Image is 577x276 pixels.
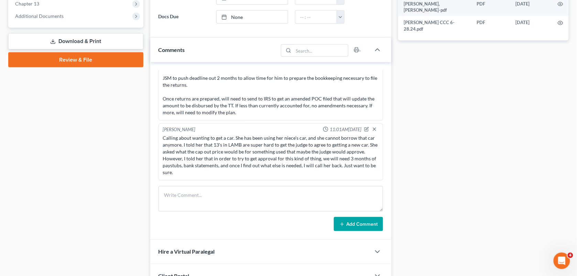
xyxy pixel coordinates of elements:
span: Additional Documents [15,13,64,19]
div: Calling about wanting to get a car. She has been using her niece's car, and she cannot borrow tha... [163,135,379,176]
div: Spoke to JSM about preparing client's 2022 tax return. As long as her liability is less than $6,5... [163,41,379,116]
a: None [217,11,288,24]
td: PDF [471,16,510,35]
span: Hire a Virtual Paralegal [159,248,215,255]
a: Download & Print [8,33,143,50]
input: Search... [294,45,348,56]
iframe: Intercom live chat [554,253,570,269]
td: [PERSON_NAME] CCC 6-28.24.pdf [398,16,471,35]
a: Review & File [8,52,143,67]
span: Chapter 13 [15,1,39,7]
span: 4 [568,253,573,258]
div: [PERSON_NAME] [163,127,196,134]
input: -- : -- [295,11,337,24]
label: Docs Due [155,10,213,24]
span: Comments [159,46,185,53]
td: [DATE] [510,16,552,35]
button: Add Comment [334,217,383,232]
span: 11:01AM[DATE] [330,127,361,133]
